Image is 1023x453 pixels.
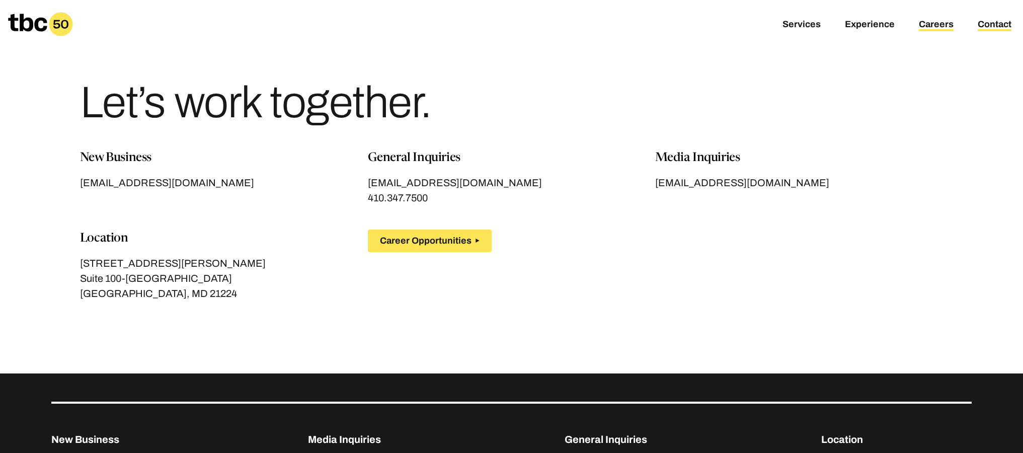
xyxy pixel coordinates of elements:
a: Services [782,19,821,31]
span: [EMAIL_ADDRESS][DOMAIN_NAME] [80,177,254,190]
span: Career Opportunities [380,236,471,246]
span: 410.347.7500 [368,192,428,205]
h1: Let’s work together. [80,81,431,125]
button: Career Opportunities [368,230,492,252]
a: Experience [845,19,895,31]
a: 410.347.7500 [368,190,428,205]
p: New Business [51,432,192,447]
p: [STREET_ADDRESS][PERSON_NAME] [80,256,368,271]
a: Careers [919,19,954,31]
a: [EMAIL_ADDRESS][DOMAIN_NAME] [655,175,943,190]
p: Location [821,432,972,447]
p: Location [80,230,368,248]
a: [EMAIL_ADDRESS][DOMAIN_NAME] [80,175,368,190]
p: Media Inquiries [655,149,943,167]
p: [GEOGRAPHIC_DATA], MD 21224 [80,286,368,301]
p: New Business [80,149,368,167]
p: Suite 100-[GEOGRAPHIC_DATA] [80,271,368,286]
a: [EMAIL_ADDRESS][DOMAIN_NAME] [368,175,656,190]
p: General Inquiries [368,149,656,167]
span: [EMAIL_ADDRESS][DOMAIN_NAME] [368,177,542,190]
p: General Inquiries [565,432,705,447]
p: Media Inquiries [308,432,448,447]
span: [EMAIL_ADDRESS][DOMAIN_NAME] [655,177,829,190]
a: Homepage [8,12,73,36]
a: Contact [978,19,1011,31]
